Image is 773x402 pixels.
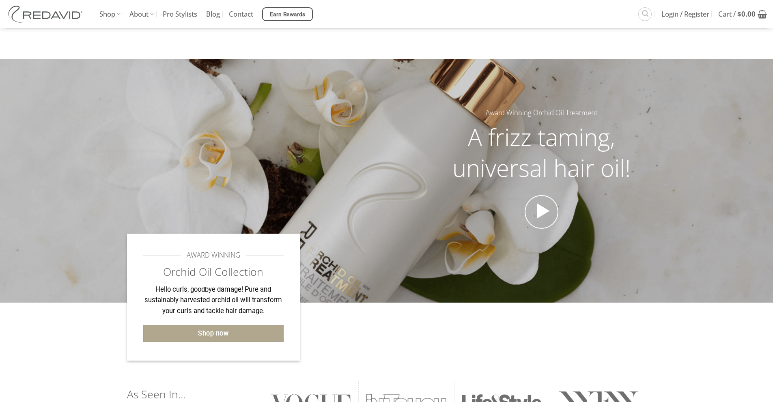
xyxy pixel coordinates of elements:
[437,107,646,118] h5: Award Winning Orchid Oil Treatment
[437,122,646,183] h2: A frizz taming, universal hair oil!
[638,7,652,21] a: Search
[525,195,559,229] a: Open video in lightbox
[270,10,306,19] span: Earn Rewards
[143,325,284,342] a: Shop now
[661,4,709,24] span: Login / Register
[718,4,756,24] span: Cart /
[187,250,240,261] span: AWARD WINNING
[737,9,741,19] span: $
[6,6,87,23] img: REDAVID Salon Products | United States
[143,265,284,279] h2: Orchid Oil Collection
[737,9,756,19] bdi: 0.00
[198,328,228,339] span: Shop now
[143,284,284,317] p: Hello curls, goodbye damage! Pure and sustainably harvested orchid oil will transform your curls ...
[262,7,313,21] a: Earn Rewards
